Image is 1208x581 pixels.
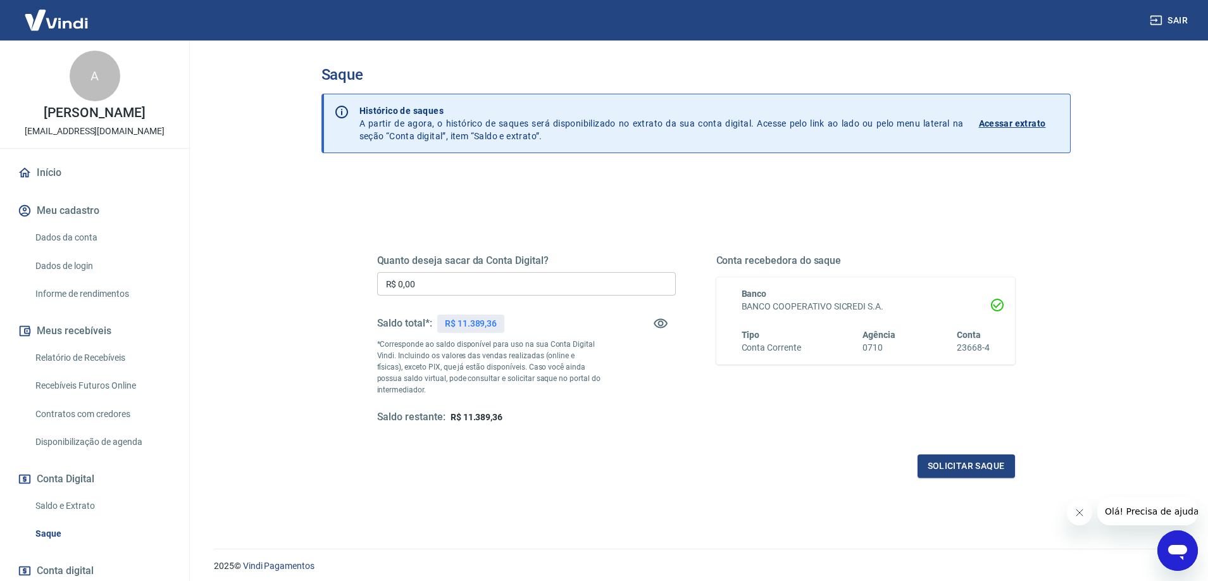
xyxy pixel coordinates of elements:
a: Início [15,159,174,187]
div: A [70,51,120,101]
h5: Saldo restante: [377,411,445,424]
h6: 0710 [862,341,895,354]
h6: Conta Corrente [742,341,801,354]
span: R$ 11.389,36 [451,412,502,422]
p: Acessar extrato [979,117,1046,130]
p: *Corresponde ao saldo disponível para uso na sua Conta Digital Vindi. Incluindo os valores das ve... [377,339,601,396]
img: Vindi [15,1,97,39]
button: Solicitar saque [918,454,1015,478]
h3: Saque [321,66,1071,84]
iframe: Botão para abrir a janela de mensagens [1157,530,1198,571]
a: Informe de rendimentos [30,281,174,307]
a: Disponibilização de agenda [30,429,174,455]
span: Tipo [742,330,760,340]
a: Relatório de Recebíveis [30,345,174,371]
h6: 23668-4 [957,341,990,354]
h5: Saldo total*: [377,317,432,330]
p: [PERSON_NAME] [44,106,145,120]
a: Dados da conta [30,225,174,251]
iframe: Mensagem da empresa [1097,497,1198,525]
p: Histórico de saques [359,104,964,117]
span: Agência [862,330,895,340]
button: Meu cadastro [15,197,174,225]
p: 2025 © [214,559,1178,573]
iframe: Fechar mensagem [1067,500,1092,525]
a: Saldo e Extrato [30,493,174,519]
a: Acessar extrato [979,104,1060,142]
p: A partir de agora, o histórico de saques será disponibilizado no extrato da sua conta digital. Ac... [359,104,964,142]
h6: BANCO COOPERATIVO SICREDI S.A. [742,300,990,313]
span: Conta [957,330,981,340]
h5: Quanto deseja sacar da Conta Digital? [377,254,676,267]
a: Saque [30,521,174,547]
a: Recebíveis Futuros Online [30,373,174,399]
p: R$ 11.389,36 [445,317,497,330]
button: Sair [1147,9,1193,32]
h5: Conta recebedora do saque [716,254,1015,267]
p: [EMAIL_ADDRESS][DOMAIN_NAME] [25,125,165,138]
a: Vindi Pagamentos [243,561,314,571]
a: Dados de login [30,253,174,279]
button: Conta Digital [15,465,174,493]
button: Meus recebíveis [15,317,174,345]
span: Olá! Precisa de ajuda? [8,9,106,19]
span: Banco [742,289,767,299]
a: Contratos com credores [30,401,174,427]
span: Conta digital [37,562,94,580]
